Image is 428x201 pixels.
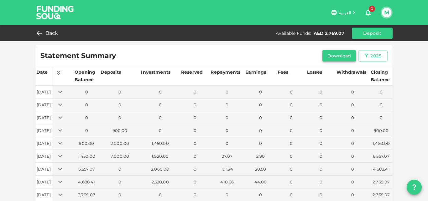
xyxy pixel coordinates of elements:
[307,68,323,76] div: Losses
[141,140,179,146] div: 1,450.00
[370,52,381,60] div: 2025
[246,140,275,146] div: 0
[75,153,98,159] div: 1,450.00
[35,137,53,150] td: [DATE]
[56,100,65,109] button: Expand
[141,128,179,134] div: 0
[141,153,179,159] div: 1,920.00
[56,102,65,107] span: Expand
[337,102,368,108] div: 0
[75,115,98,121] div: 0
[371,166,391,172] div: 4,688.41
[35,124,53,137] td: [DATE]
[35,86,53,98] td: [DATE]
[246,102,275,108] div: 0
[371,140,391,146] div: 1,450.00
[56,113,65,122] button: Expand
[101,128,139,134] div: 900.00
[245,68,266,76] div: Earnings
[141,89,179,95] div: 0
[278,153,305,159] div: 0
[141,102,179,108] div: 0
[211,102,243,108] div: 0
[337,68,366,76] div: Withdrawals
[54,68,63,77] button: Expand all
[36,68,49,76] div: Date
[101,102,139,108] div: 0
[181,192,208,198] div: 0
[278,140,305,146] div: 0
[371,153,391,159] div: 6,557.07
[141,192,179,198] div: 0
[339,10,351,15] span: العربية
[56,87,65,96] button: Expand
[35,150,53,163] td: [DATE]
[56,89,65,94] span: Expand
[362,6,374,19] button: 0
[211,153,243,159] div: 27.07
[45,29,58,38] span: Back
[371,115,391,121] div: 0
[246,89,275,95] div: 0
[246,153,275,159] div: 2.90
[407,180,422,195] button: question
[181,68,203,76] div: Reserved
[307,102,334,108] div: 0
[307,140,334,146] div: 0
[371,192,391,198] div: 2,769.07
[278,89,305,95] div: 0
[101,166,139,172] div: 0
[337,128,368,134] div: 0
[307,192,334,198] div: 0
[337,140,368,146] div: 0
[101,115,139,121] div: 0
[337,115,368,121] div: 0
[314,30,344,36] div: AED 2,769.07
[75,68,99,83] div: Opening Balance
[337,89,368,95] div: 0
[181,153,208,159] div: 0
[54,69,63,75] span: Expand all
[371,102,391,108] div: 0
[75,166,98,172] div: 6,557.07
[371,128,391,134] div: 900.00
[56,152,65,161] button: Expand
[181,128,208,134] div: 0
[276,30,311,36] div: Available Funds :
[278,128,305,134] div: 0
[75,128,98,134] div: 0
[181,140,208,146] div: 0
[35,176,53,188] td: [DATE]
[56,153,65,158] span: Expand
[211,89,243,95] div: 0
[371,89,391,95] div: 0
[75,179,98,185] div: 4,688.41
[35,163,53,176] td: [DATE]
[337,153,368,159] div: 0
[56,140,65,145] span: Expand
[307,166,334,172] div: 0
[101,140,139,146] div: 2,000.00
[101,153,139,159] div: 7,000.00
[35,111,53,124] td: [DATE]
[246,166,275,172] div: 20.50
[211,68,240,76] div: Repayments
[101,192,139,198] div: 0
[56,179,65,184] span: Expand
[322,50,356,61] button: Download
[56,192,65,197] span: Expand
[75,102,98,108] div: 0
[211,140,243,146] div: 0
[307,153,334,159] div: 0
[307,179,334,185] div: 0
[101,89,139,95] div: 0
[141,166,179,172] div: 2,060.00
[278,68,290,76] div: Fees
[278,166,305,172] div: 0
[337,166,368,172] div: 0
[307,89,334,95] div: 0
[352,28,393,39] button: Deposit
[337,192,368,198] div: 0
[56,165,65,173] button: Expand
[56,114,65,119] span: Expand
